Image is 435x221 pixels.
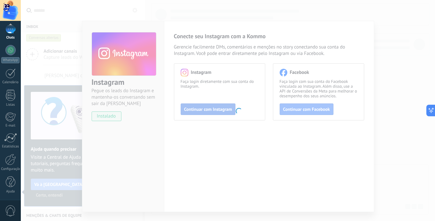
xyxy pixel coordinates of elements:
div: Chats [1,36,20,40]
div: E-mail [1,124,20,128]
div: WhatsApp [1,57,20,63]
div: Estatísticas [1,145,20,149]
div: Listas [1,103,20,107]
div: Ajuda [1,190,20,194]
div: Calendário [1,80,20,84]
div: Configurações [1,167,20,171]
